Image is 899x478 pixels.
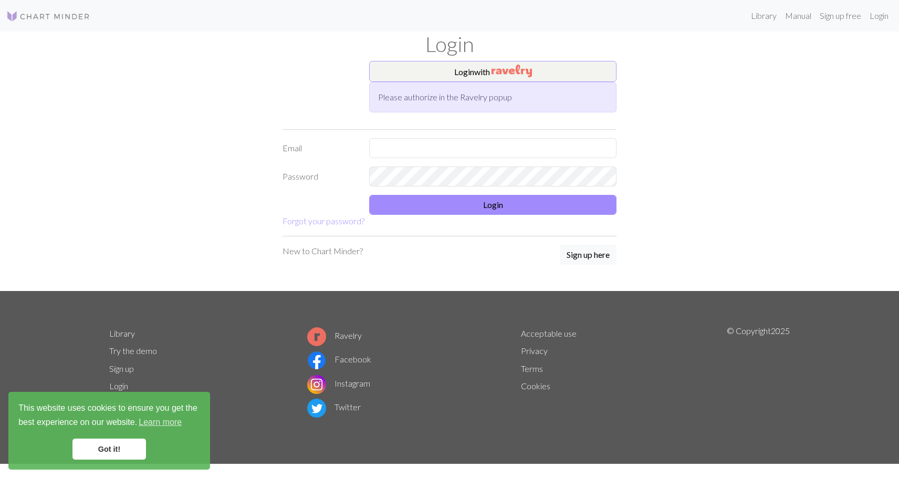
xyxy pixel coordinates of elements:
a: dismiss cookie message [72,439,146,460]
p: New to Chart Minder? [283,245,363,257]
img: Instagram logo [307,375,326,394]
button: Login [369,195,616,215]
a: learn more about cookies [137,414,183,430]
a: Login [865,5,893,26]
a: Privacy [521,346,548,356]
a: Sign up [109,363,134,373]
img: Ravelry logo [307,327,326,346]
a: Facebook [307,354,371,364]
div: cookieconsent [8,392,210,470]
img: Facebook logo [307,351,326,370]
a: Terms [521,363,543,373]
a: Ravelry [307,330,362,340]
a: Twitter [307,402,361,412]
a: Library [747,5,781,26]
a: Try the demo [109,346,157,356]
img: Ravelry [492,65,532,77]
div: Please authorize in the Ravelry popup [369,82,616,112]
a: Sign up free [816,5,865,26]
label: Email [276,138,363,158]
h1: Login [103,32,796,57]
label: Password [276,167,363,186]
a: Manual [781,5,816,26]
p: © Copyright 2025 [727,325,790,431]
button: Sign up here [560,245,616,265]
a: Forgot your password? [283,216,364,226]
a: Sign up here [560,245,616,266]
img: Logo [6,10,90,23]
span: This website uses cookies to ensure you get the best experience on our website. [18,402,200,430]
a: Instagram [307,378,370,388]
a: Acceptable use [521,328,577,338]
a: Cookies [521,381,550,391]
a: Login [109,381,128,391]
button: Loginwith [369,61,616,82]
img: Twitter logo [307,399,326,418]
a: Library [109,328,135,338]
